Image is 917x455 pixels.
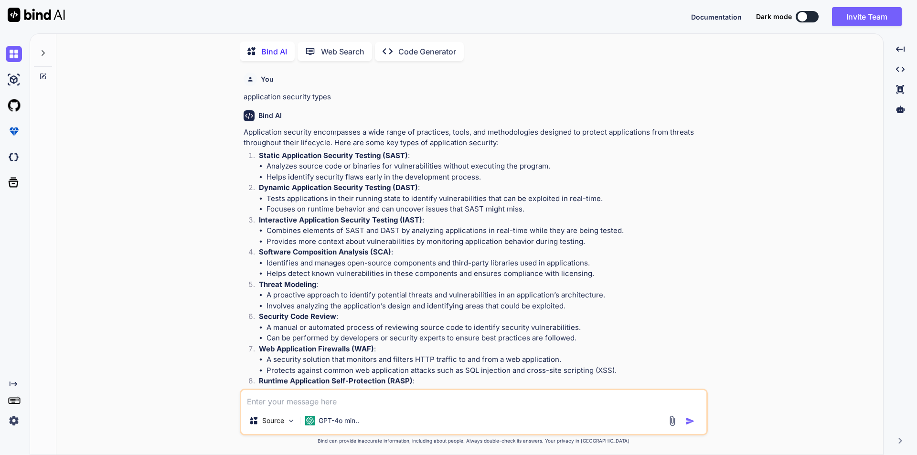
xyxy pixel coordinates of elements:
[832,7,902,26] button: Invite Team
[267,258,706,269] li: Identifies and manages open-source components and third-party libraries used in applications.
[259,312,336,321] strong: Security Code Review
[267,354,706,365] li: A security solution that monitors and filters HTTP traffic to and from a web application.
[6,149,22,165] img: darkCloudIdeIcon
[267,365,706,376] li: Protects against common web application attacks such as SQL injection and cross-site scripting (X...
[259,344,706,355] p: :
[667,415,678,426] img: attachment
[8,8,65,22] img: Bind AI
[756,12,792,21] span: Dark mode
[259,182,706,193] p: :
[319,416,359,425] p: GPT-4o min..
[259,150,706,161] p: :
[244,92,706,103] p: application security types
[6,97,22,114] img: githubLight
[691,13,742,21] span: Documentation
[259,280,316,289] strong: Threat Modeling
[259,376,413,385] strong: Runtime Application Self-Protection (RASP)
[261,46,287,57] p: Bind AI
[258,111,282,120] h6: Bind AI
[259,215,706,226] p: :
[259,247,391,256] strong: Software Composition Analysis (SCA)
[691,12,742,22] button: Documentation
[267,322,706,333] li: A manual or automated process of reviewing source code to identify security vulnerabilities.
[267,301,706,312] li: Involves analyzing the application’s design and identifying areas that could be exploited.
[259,376,706,387] p: :
[259,311,706,322] p: :
[267,172,706,183] li: Helps identify security flaws early in the development process.
[259,215,422,224] strong: Interactive Application Security Testing (IAST)
[6,72,22,88] img: ai-studio
[267,225,706,236] li: Combines elements of SAST and DAST by analyzing applications in real-time while they are being te...
[6,46,22,62] img: chat
[267,387,706,398] li: A security technology that runs within the application and monitors its behavior in real-time.
[261,74,274,84] h6: You
[267,333,706,344] li: Can be performed by developers or security experts to ensure best practices are followed.
[305,416,315,425] img: GPT-4o mini
[6,413,22,429] img: settings
[321,46,364,57] p: Web Search
[267,290,706,301] li: A proactive approach to identify potential threats and vulnerabilities in an application’s archit...
[267,161,706,172] li: Analyzes source code or binaries for vulnerabilities without executing the program.
[259,247,706,258] p: :
[6,123,22,139] img: premium
[267,236,706,247] li: Provides more context about vulnerabilities by monitoring application behavior during testing.
[287,417,295,425] img: Pick Models
[267,268,706,279] li: Helps detect known vulnerabilities in these components and ensures compliance with licensing.
[240,437,708,444] p: Bind can provide inaccurate information, including about people. Always double-check its answers....
[259,151,408,160] strong: Static Application Security Testing (SAST)
[267,193,706,204] li: Tests applications in their running state to identify vulnerabilities that can be exploited in re...
[685,416,695,426] img: icon
[259,279,706,290] p: :
[398,46,456,57] p: Code Generator
[244,127,706,148] p: Application security encompasses a wide range of practices, tools, and methodologies designed to ...
[259,344,374,353] strong: Web Application Firewalls (WAF)
[259,183,418,192] strong: Dynamic Application Security Testing (DAST)
[262,416,284,425] p: Source
[267,204,706,215] li: Focuses on runtime behavior and can uncover issues that SAST might miss.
